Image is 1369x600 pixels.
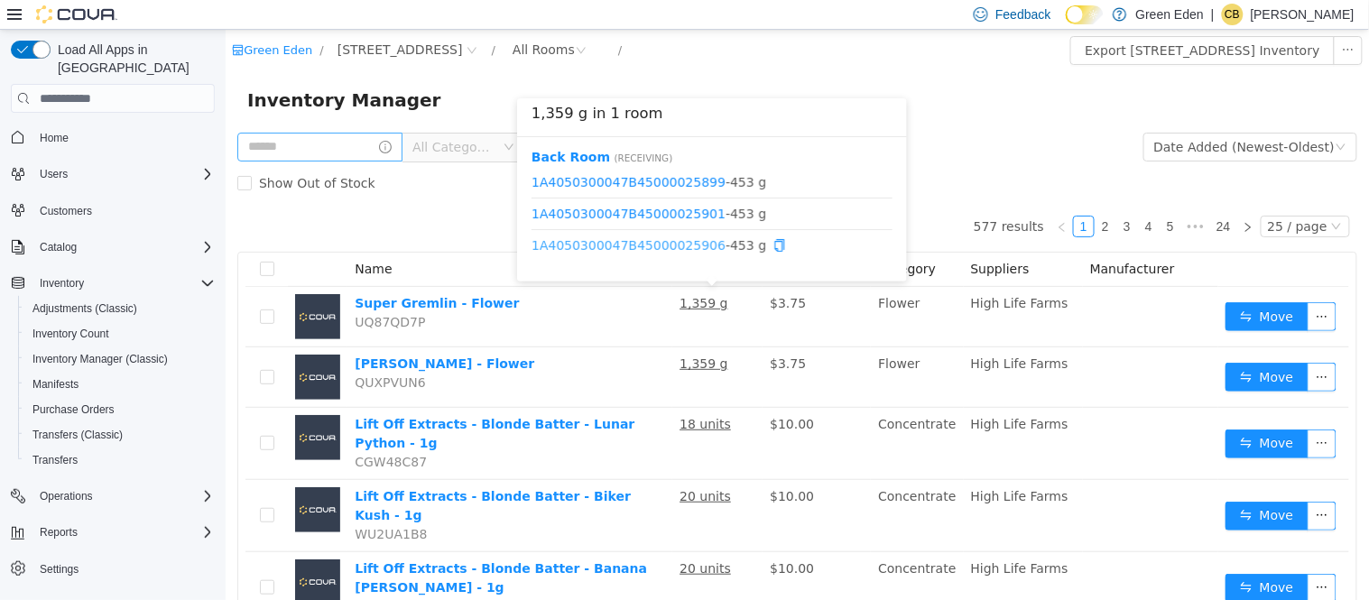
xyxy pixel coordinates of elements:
span: - 453 g [306,174,667,193]
button: icon: swapMove [1000,272,1083,301]
u: 1,359 g [454,327,502,341]
span: Home [40,131,69,145]
span: Inventory Manager (Classic) [32,352,168,366]
li: Next Page [1012,186,1033,208]
span: Settings [32,558,215,580]
a: 3 [892,187,911,207]
button: Inventory [4,271,222,296]
span: Transfers [25,449,215,471]
span: Inventory Manager (Classic) [25,348,215,370]
u: 20 units [454,531,505,546]
img: Super Gremlin - Flower placeholder [69,264,115,309]
a: [PERSON_NAME] - Flower [129,327,309,341]
button: icon: swapMove [1000,333,1083,362]
a: Purchase Orders [25,399,122,420]
button: icon: ellipsis [1082,400,1111,429]
i: icon: shop [6,14,18,26]
li: 2 [869,186,891,208]
li: Next 5 Pages [956,186,985,208]
span: Category [652,232,710,246]
img: Lift Off Extracts - Blonde Batter - Lunar Python - 1g placeholder [69,385,115,430]
a: Transfers (Classic) [25,424,130,446]
button: Operations [4,484,222,509]
button: Inventory Manager (Classic) [18,346,222,372]
span: High Life Farms [745,387,843,402]
a: 24 [985,187,1011,207]
button: Catalog [4,235,222,260]
button: icon: ellipsis [1108,6,1137,35]
a: 4 [913,187,933,207]
li: 4 [912,186,934,208]
span: Home [32,125,215,148]
span: / [266,14,270,27]
a: 1A4050300047B45000025906 [306,208,500,223]
button: icon: swapMove [1000,544,1083,573]
a: 1A4050300047B45000025899 [306,144,500,159]
li: 1 [847,186,869,208]
span: Transfers [32,453,78,467]
button: Transfers (Classic) [18,422,222,448]
button: icon: ellipsis [1082,333,1111,362]
a: Inventory Count [25,323,116,345]
span: $10.00 [544,387,588,402]
span: $3.75 [544,327,580,341]
button: icon: ellipsis [1082,544,1111,573]
span: Reports [40,525,78,540]
td: Concentrate [645,378,737,450]
span: Inventory [32,272,215,294]
button: Home [4,124,222,150]
a: Home [32,127,76,149]
td: Concentrate [645,522,737,595]
li: 577 results [748,186,819,208]
button: icon: ellipsis [1082,272,1111,301]
a: 2 [870,187,890,207]
span: Inventory [40,276,84,291]
span: Purchase Orders [32,402,115,417]
img: Lift Off Extracts - Blonde Batter - Banana Conda - 1g placeholder [69,530,115,575]
p: [PERSON_NAME] [1251,4,1355,25]
span: $10.00 [544,459,588,474]
td: Flower [645,318,737,378]
span: Dark Mode [1066,24,1067,25]
span: - 453 g [306,143,667,162]
a: Settings [32,558,86,580]
li: 24 [985,186,1012,208]
span: Catalog [40,240,77,254]
span: High Life Farms [745,327,843,341]
a: Manifests [25,374,86,395]
div: Copy [548,207,560,226]
span: High Life Farms [745,531,843,546]
li: 3 [891,186,912,208]
span: CGW48C87 [129,425,201,439]
button: Export [STREET_ADDRESS] Inventory [845,6,1108,35]
span: Manifests [32,377,79,392]
span: 7215 South Westnedge [112,10,237,30]
i: icon: down [278,112,289,125]
span: ( Receiving ) [389,123,448,134]
button: Transfers [18,448,222,473]
a: Super Gremlin - Flower [129,266,293,281]
h3: 1,359 g in 1 room [306,73,667,96]
span: Customers [32,199,215,222]
a: 1 [848,187,868,207]
span: Adjustments (Classic) [32,301,137,316]
p: | [1211,4,1215,25]
span: Operations [40,489,93,503]
span: Inventory Manager [22,56,227,85]
i: icon: down [1105,191,1116,204]
a: Transfers [25,449,85,471]
span: Transfers (Classic) [32,428,123,442]
button: Customers [4,198,222,224]
button: Reports [4,520,222,545]
span: Inventory Count [25,323,215,345]
a: Inventory Manager (Classic) [25,348,175,370]
span: Operations [32,485,215,507]
a: Adjustments (Classic) [25,298,144,319]
span: Adjustments (Classic) [25,298,215,319]
span: Suppliers [745,232,804,246]
a: Customers [32,200,99,222]
i: icon: left [831,192,842,203]
span: Feedback [995,5,1050,23]
span: Catalog [32,236,215,258]
button: Operations [32,485,100,507]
